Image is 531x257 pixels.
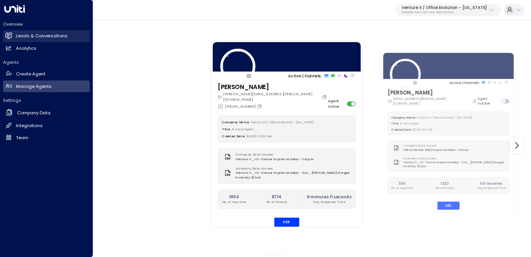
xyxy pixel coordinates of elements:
label: Agent Active [328,99,345,109]
label: Created Date: [392,128,412,131]
button: Edit [274,218,299,227]
div: [EMAIL_ADDRESS][PERSON_NAME][DOMAIN_NAME] [388,97,478,106]
h2: Agents [3,59,90,65]
span: Venture X _ IO - Denver Implementation - Eve _ [PERSON_NAME] Merged Inventory (8).csv [403,161,505,169]
a: Team [3,132,90,143]
a: Integrations [3,120,90,131]
h2: Manage Agents [16,83,52,90]
label: Title: [392,122,399,125]
h2: 336 [392,181,413,186]
p: No. of Emails [436,186,454,190]
label: Company Name: [222,120,249,124]
p: No. of Emails [266,200,286,205]
span: Venture X / Office Evolution - [US_STATE] [251,120,314,124]
h2: 1322 [436,181,454,186]
a: Company Data [3,107,90,119]
h3: [PERSON_NAME] [388,89,478,97]
label: Inventory Data Access: [236,166,349,171]
h2: 1954 [222,194,246,200]
h2: Create Agent [16,71,45,77]
span: Venture X _ IO - Denver Implementation - Eve _ [PERSON_NAME] Merged Inventory (8).csv [236,171,351,180]
p: Active Channels: [449,80,479,85]
span: Office Evolution (DBA) Implementation - FAQ.csv [403,148,468,152]
img: 81_headshot.jpg [390,59,421,90]
label: Agent Inactive [478,97,500,106]
p: Avg. Response Time [477,186,505,190]
h2: 55 seconds [477,181,505,186]
a: Leads & Conversations [3,30,90,42]
label: Created Date: [222,134,245,138]
button: Copy [322,94,328,100]
span: [DATE] 05:59 AM [246,134,272,138]
h3: [PERSON_NAME] [218,83,328,92]
span: AI Sales Agent [232,127,254,131]
p: Active Channels: [288,73,322,79]
label: Company Name: [392,115,416,119]
p: Avg. Response Time [307,200,352,205]
h2: Analytics [16,45,36,52]
div: [PHONE_NUMBER] [218,103,263,109]
h2: Team [16,135,28,141]
label: Company Data Access: [236,152,311,157]
a: Create Agent [3,68,90,80]
a: Analytics [3,42,90,54]
label: Inventory Data Access: [403,156,503,160]
label: Title: [222,127,230,131]
div: [PERSON_NAME][EMAIL_ADDRESS][PERSON_NAME][DOMAIN_NAME] [218,92,328,102]
h2: Overview [3,21,90,27]
p: 55add3b1-1b83-41a7-91ae-b657300f4a1a [402,11,487,14]
p: No. of Inquiries [222,200,246,205]
span: Venture X / Office Evolution - [US_STATE] [417,115,472,119]
h2: Company Data [17,110,50,116]
a: Manage Agents [3,80,90,92]
button: Venture X / Office Evolution - [US_STATE]55add3b1-1b83-41a7-91ae-b657300f4a1a [396,4,501,16]
img: 12_headshot.jpg [220,49,255,84]
button: Copy [257,104,263,109]
h2: 6 minutes 11 seconds [307,194,352,200]
p: Venture X / Office Evolution - [US_STATE] [402,5,487,10]
p: No. of Inquiries [392,186,413,190]
span: Venture X _ IO - Denver Implementation - FAQ.csv [236,157,314,161]
span: AI Sales Agent [400,122,420,125]
h2: Settings [3,97,90,103]
label: Company Data Access: [403,144,466,148]
span: [DATE] 11:22 AM [413,128,433,131]
button: Edit [437,202,460,210]
h2: Leads & Conversations [16,33,68,39]
h2: 8714 [266,194,286,200]
button: Copy [472,99,478,103]
h2: Integrations [16,122,43,129]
